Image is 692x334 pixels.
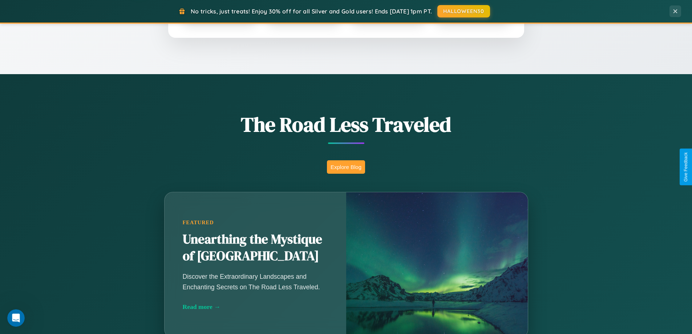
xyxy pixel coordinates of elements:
div: Featured [183,220,328,226]
h1: The Road Less Traveled [128,110,564,138]
h2: Unearthing the Mystique of [GEOGRAPHIC_DATA] [183,231,328,265]
iframe: Intercom live chat [7,309,25,327]
div: Give Feedback [683,152,688,182]
p: Discover the Extraordinary Landscapes and Enchanting Secrets on The Road Less Traveled. [183,271,328,292]
div: Read more → [183,303,328,311]
button: Explore Blog [327,160,365,174]
span: No tricks, just treats! Enjoy 30% off for all Silver and Gold users! Ends [DATE] 1pm PT. [191,8,432,15]
button: HALLOWEEN30 [437,5,490,17]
